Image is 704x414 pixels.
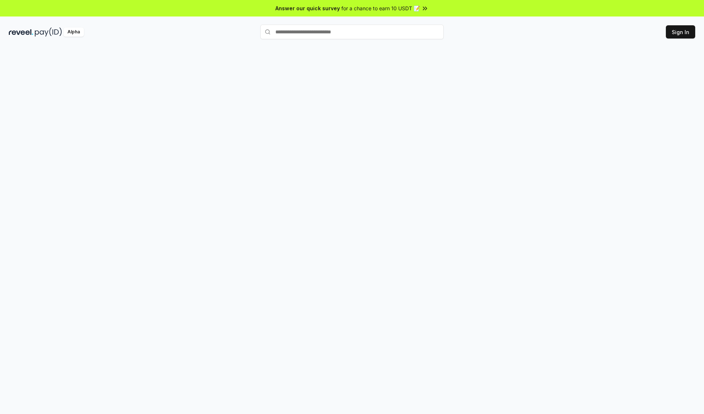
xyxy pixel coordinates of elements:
span: for a chance to earn 10 USDT 📝 [341,4,420,12]
button: Sign In [666,25,695,39]
img: pay_id [35,28,62,37]
span: Answer our quick survey [275,4,340,12]
div: Alpha [63,28,84,37]
img: reveel_dark [9,28,33,37]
